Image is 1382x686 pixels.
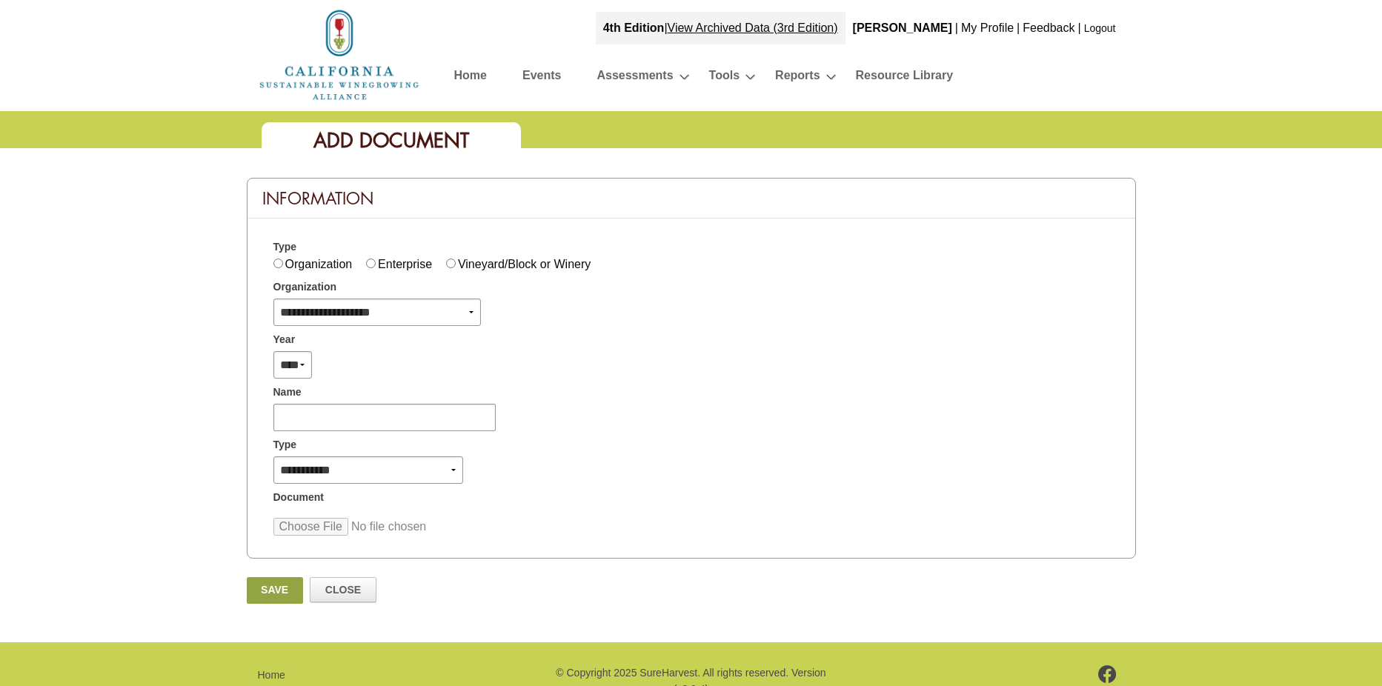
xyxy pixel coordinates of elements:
span: Name [273,384,302,400]
a: View Archived Data (3rd Edition) [668,21,838,34]
label: Vineyard/Block or Winery [458,258,591,270]
a: Assessments [597,65,673,91]
a: Reports [775,65,820,91]
span: Type [273,239,297,255]
label: Enterprise [378,258,432,270]
div: | [954,12,960,44]
a: Save [247,577,303,604]
a: Feedback [1023,21,1074,34]
a: Home [258,669,285,681]
div: Information [248,179,1135,219]
div: | [1015,12,1021,44]
span: Document [273,490,324,505]
a: Events [522,65,561,91]
a: Close [310,577,376,602]
label: Organization [285,258,353,270]
a: Tools [709,65,740,91]
span: Year [273,332,296,347]
b: [PERSON_NAME] [853,21,952,34]
strong: 4th Edition [603,21,665,34]
a: Home [258,47,421,60]
img: logo_cswa2x.png [258,7,421,102]
span: Add Document [313,127,469,153]
span: Type [273,437,297,453]
a: Home [454,65,487,91]
span: Organization [273,279,337,295]
div: | [1077,12,1083,44]
div: | [596,12,846,44]
a: Resource Library [856,65,954,91]
a: My Profile [961,21,1014,34]
img: footer-facebook.png [1098,665,1117,683]
a: Logout [1084,22,1116,34]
